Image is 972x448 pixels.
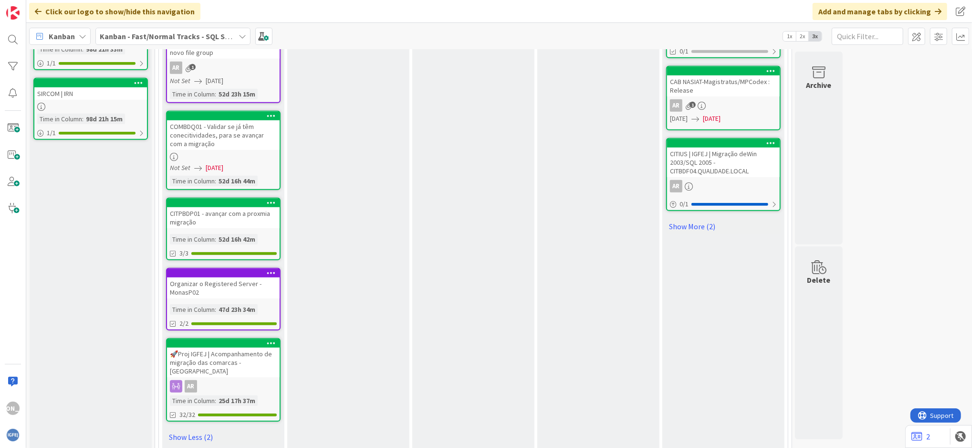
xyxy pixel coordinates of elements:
[667,180,780,192] div: AR
[6,428,20,442] img: avatar
[179,410,195,420] span: 32/32
[166,20,281,103] a: BASBDP01 ([TECHNICAL_ID]) - PRD_BAS - passar para LOBs para um novo file groupARNot Set[DATE]Time...
[170,304,215,315] div: Time in Column
[167,199,280,228] div: CITPBDP01 - avançar com a proxmia migração
[166,268,281,331] a: Organizar o Registered Server - MonasP02Time in Column:47d 23h 34m2/2
[670,99,682,112] div: AR
[667,139,780,177] div: CITIUS | IGFEJ | Migração deWin 2003/SQL 2005 - CITBDF04.QUALIDADE.LOCAL
[206,163,223,173] span: [DATE]
[807,274,831,286] div: Delete
[206,76,223,86] span: [DATE]
[37,114,82,124] div: Time in Column
[679,199,689,209] span: 0 / 1
[667,198,780,210] div: 0/1
[170,163,190,172] i: Not Set
[216,304,258,315] div: 47d 23h 34m
[703,114,721,124] span: [DATE]
[167,380,280,393] div: AR
[813,3,947,20] div: Add and manage tabs by clicking
[690,102,696,108] span: 1
[216,176,258,186] div: 52d 16h 44m
[47,58,56,68] span: 1 / 1
[166,198,281,260] a: CITPBDP01 - avançar com a proxmia migraçãoTime in Column:52d 16h 42m3/3
[167,120,280,150] div: COMBDQ01 - Validar se já têm conecitividades, para se avançar com a migração
[170,76,190,85] i: Not Set
[215,304,216,315] span: :
[215,89,216,99] span: :
[215,395,216,406] span: :
[34,127,147,139] div: 1/1
[47,128,56,138] span: 1 / 1
[6,6,20,20] img: Visit kanbanzone.com
[189,64,196,70] span: 1
[179,248,188,258] span: 3/3
[33,78,148,140] a: SIRCOM | IRNTime in Column:98d 21h 15m1/1
[667,99,780,112] div: AR
[215,234,216,245] span: :
[666,138,781,211] a: CITIUS | IGFEJ | Migração deWin 2003/SQL 2005 - CITBDF04.QUALIDADE.LOCALAR0/1
[170,395,215,406] div: Time in Column
[216,234,258,245] div: 52d 16h 42m
[809,32,822,41] span: 3x
[667,148,780,177] div: CITIUS | IGFEJ | Migração deWin 2003/SQL 2005 - CITBDF04.QUALIDADE.LOCAL
[49,31,75,42] span: Kanban
[170,62,182,74] div: AR
[185,380,197,393] div: AR
[666,219,781,234] a: Show More (2)
[666,66,781,130] a: CAB NASIAT-Magistratus/MPCodex : ReleaseAR[DATE][DATE]
[216,395,258,406] div: 25d 17h 37m
[796,32,809,41] span: 2x
[100,32,247,41] b: Kanban - Fast/Normal Tracks - SQL SERVER
[167,207,280,228] div: CITPBDP01 - avançar com a proxmia migração
[167,62,280,74] div: AR
[670,180,682,192] div: AR
[82,114,84,124] span: :
[34,87,147,100] div: SIRCOM | IRN
[20,1,43,13] span: Support
[170,89,215,99] div: Time in Column
[167,269,280,299] div: Organizar o Registered Server - MonasP02
[84,114,125,124] div: 98d 21h 15m
[679,46,689,56] span: 0/1
[167,339,280,377] div: 🚀Proj IGFEJ | Acompanhamento de migração das comarcas - [GEOGRAPHIC_DATA]
[34,57,147,69] div: 1/1
[29,3,200,20] div: Click our logo to show/hide this navigation
[911,431,930,442] a: 2
[6,402,20,415] div: [PERSON_NAME]
[832,28,903,45] input: Quick Filter...
[216,89,258,99] div: 52d 23h 15m
[783,32,796,41] span: 1x
[667,67,780,96] div: CAB NASIAT-Magistratus/MPCodex : Release
[667,75,780,96] div: CAB NASIAT-Magistratus/MPCodex : Release
[215,176,216,186] span: :
[167,277,280,299] div: Organizar o Registered Server - MonasP02
[670,114,688,124] span: [DATE]
[806,79,832,91] div: Archive
[170,176,215,186] div: Time in Column
[166,338,281,422] a: 🚀Proj IGFEJ | Acompanhamento de migração das comarcas - [GEOGRAPHIC_DATA]ARTime in Column:25d 17h...
[167,348,280,377] div: 🚀Proj IGFEJ | Acompanhamento de migração das comarcas - [GEOGRAPHIC_DATA]
[34,79,147,100] div: SIRCOM | IRN
[170,234,215,245] div: Time in Column
[166,111,281,190] a: COMBDQ01 - Validar se já têm conecitividades, para se avançar com a migraçãoNot Set[DATE]Time in ...
[167,112,280,150] div: COMBDQ01 - Validar se já têm conecitividades, para se avançar com a migração
[179,319,188,329] span: 2/2
[166,429,281,445] a: Show Less (2)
